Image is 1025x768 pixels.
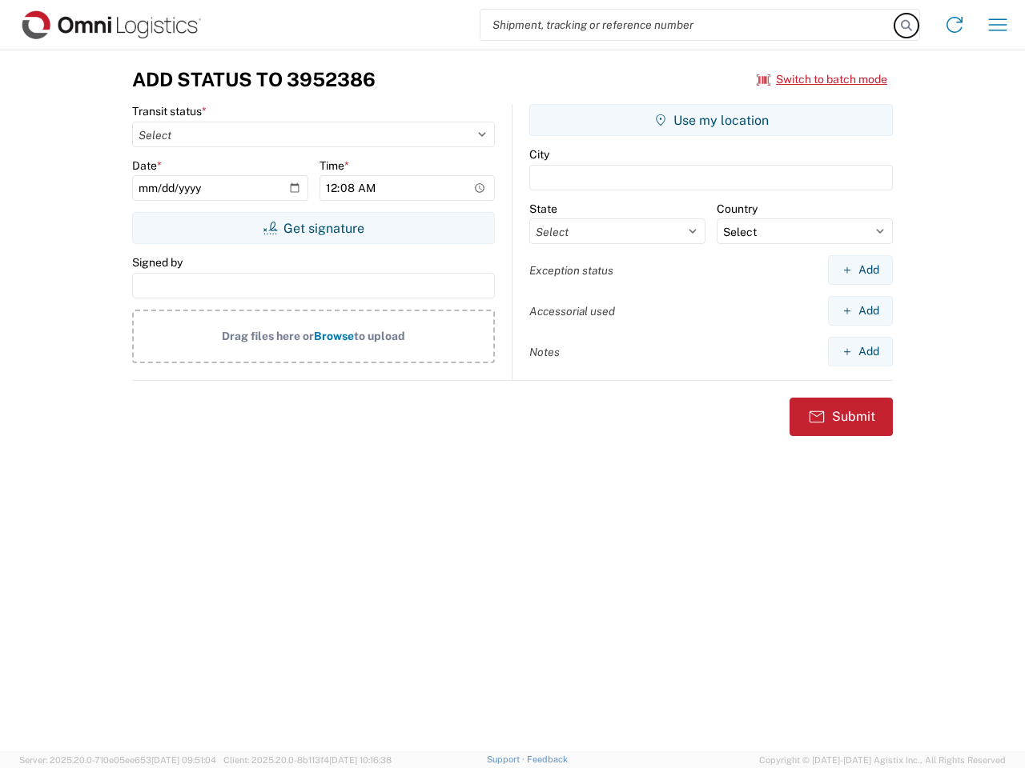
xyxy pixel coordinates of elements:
[223,755,392,765] span: Client: 2025.20.0-8b113f4
[132,158,162,173] label: Date
[320,158,349,173] label: Time
[151,755,216,765] span: [DATE] 09:51:04
[222,330,314,342] span: Drag files here or
[828,255,893,285] button: Add
[717,202,758,216] label: Country
[19,755,216,765] span: Server: 2025.20.0-710e05ee653
[828,296,893,326] button: Add
[757,66,887,93] button: Switch to batch mode
[529,304,615,318] label: Accessorial used
[314,330,354,342] span: Browse
[759,753,1006,767] span: Copyright © [DATE]-[DATE] Agistix Inc., All Rights Reserved
[529,104,893,136] button: Use my location
[790,398,893,436] button: Submit
[132,255,183,270] label: Signed by
[132,104,207,118] label: Transit status
[529,345,560,359] label: Notes
[828,337,893,366] button: Add
[529,202,557,216] label: State
[132,68,376,91] h3: Add Status to 3952386
[529,147,549,162] label: City
[329,755,392,765] span: [DATE] 10:16:38
[480,10,895,40] input: Shipment, tracking or reference number
[354,330,405,342] span: to upload
[487,754,527,764] a: Support
[132,212,495,244] button: Get signature
[527,754,568,764] a: Feedback
[529,263,613,278] label: Exception status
